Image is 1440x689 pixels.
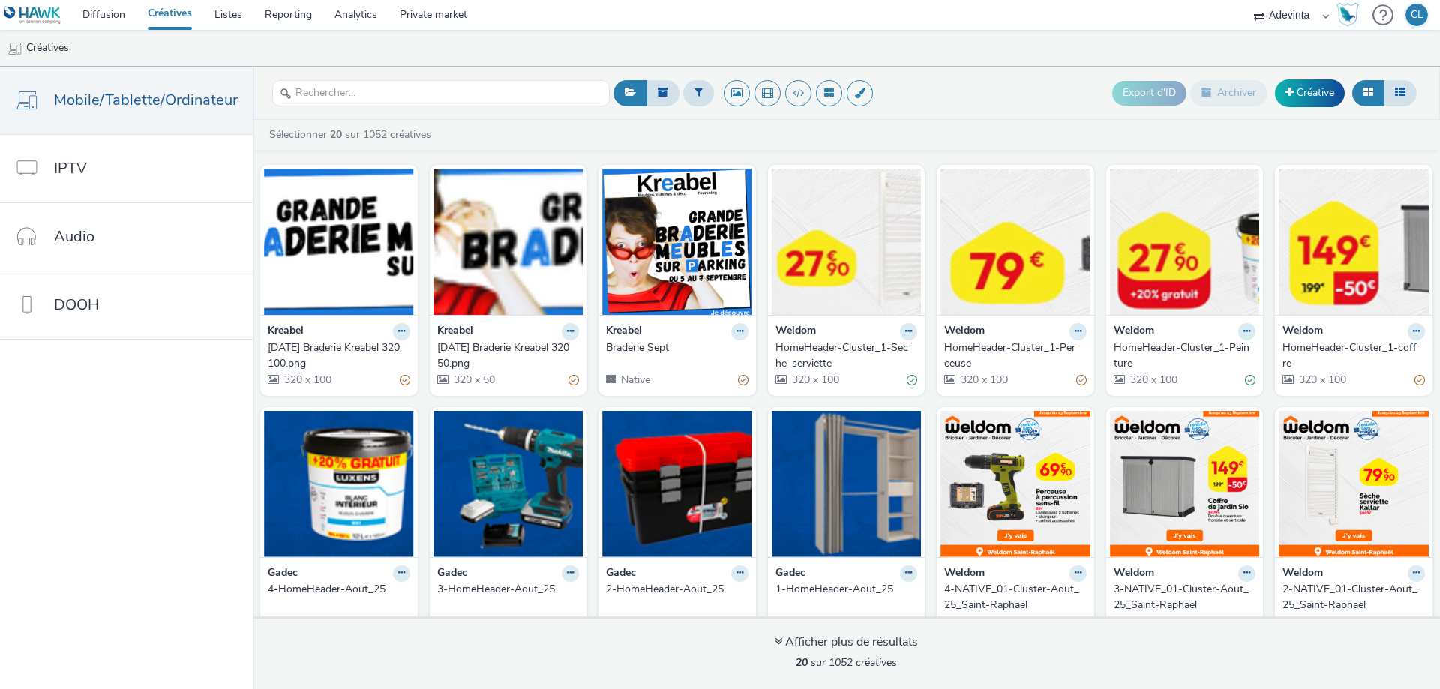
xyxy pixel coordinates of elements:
[330,127,342,142] strong: 20
[452,614,501,628] span: 320 x 100
[775,582,912,597] div: 1-HomeHeader-Aout_25
[944,582,1087,613] a: 4-NATIVE_01-Cluster-Aout_25_Saint-Raphaël
[437,340,574,371] div: [DATE] Braderie Kreabel 320 50.png
[772,411,922,557] img: 1-HomeHeader-Aout_25 visual
[606,565,636,583] strong: Gadec
[606,582,748,597] a: 2-HomeHeader-Aout_25
[1414,373,1425,388] div: Partiellement valide
[437,565,467,583] strong: Gadec
[796,655,897,670] span: sur 1052 créatives
[775,340,912,371] div: HomeHeader-Cluster_1-Seche_serviette
[400,614,410,630] div: Partiellement valide
[606,340,742,355] div: Braderie Sept
[1297,373,1346,387] span: 320 x 100
[1129,373,1177,387] span: 320 x 100
[1114,340,1256,371] a: HomeHeader-Cluster_1-Peinture
[437,323,473,340] strong: Kreabel
[602,411,752,557] img: 2-HomeHeader-Aout_25 visual
[907,614,917,630] div: Partiellement valide
[944,565,985,583] strong: Weldom
[1384,80,1417,106] button: Liste
[790,373,839,387] span: 320 x 100
[54,226,94,247] span: Audio
[568,373,579,388] div: Partiellement valide
[437,582,580,597] a: 3-HomeHeader-Aout_25
[433,169,583,315] img: 2025.09.01 Braderie Kreabel 320 50.png visual
[268,323,304,340] strong: Kreabel
[452,373,495,387] span: 320 x 50
[54,89,238,111] span: Mobile/Tablette/Ordinateur
[1282,582,1419,613] div: 2-NATIVE_01-Cluster-Aout_25_Saint-Raphaël
[264,169,414,315] img: 2025.09.01 Braderie Kreabel 320 100.png visual
[54,157,87,179] span: IPTV
[775,582,918,597] a: 1-HomeHeader-Aout_25
[738,614,748,630] div: Partiellement valide
[437,582,574,597] div: 3-HomeHeader-Aout_25
[1279,169,1429,315] img: HomeHeader-Cluster_1-coffre visual
[796,655,808,670] strong: 20
[1414,614,1425,630] div: Partiellement valide
[4,6,61,25] img: undefined Logo
[775,565,805,583] strong: Gadec
[606,340,748,355] a: Braderie Sept
[1245,614,1255,630] div: Valide
[433,411,583,557] img: 3-HomeHeader-Aout_25 visual
[268,340,404,371] div: [DATE] Braderie Kreabel 320 100.png
[268,127,437,142] a: Sélectionner sur 1052 créatives
[959,373,1008,387] span: 320 x 100
[1114,582,1256,613] a: 3-NATIVE_01-Cluster-Aout_25_Saint-Raphaël
[268,340,410,371] a: [DATE] Braderie Kreabel 320 100.png
[1114,340,1250,371] div: HomeHeader-Cluster_1-Peinture
[1282,340,1419,371] div: HomeHeader-Cluster_1-coffre
[738,373,748,388] div: Partiellement valide
[1114,565,1154,583] strong: Weldom
[606,582,742,597] div: 2-HomeHeader-Aout_25
[268,565,298,583] strong: Gadec
[1352,80,1384,106] button: Grille
[1076,373,1087,388] div: Partiellement valide
[944,340,1081,371] div: HomeHeader-Cluster_1-Perceuse
[1411,4,1423,26] div: CL
[1112,81,1186,105] button: Export d'ID
[268,582,410,597] a: 4-HomeHeader-Aout_25
[1127,614,1158,628] span: Native
[1110,411,1260,557] img: 3-NATIVE_01-Cluster-Aout_25_Saint-Raphaël visual
[437,340,580,371] a: [DATE] Braderie Kreabel 320 50.png
[283,373,331,387] span: 320 x 100
[940,169,1090,315] img: HomeHeader-Cluster_1-Perceuse visual
[907,373,917,388] div: Valide
[268,582,404,597] div: 4-HomeHeader-Aout_25
[606,323,642,340] strong: Kreabel
[775,340,918,371] a: HomeHeader-Cluster_1-Seche_serviette
[1282,582,1425,613] a: 2-NATIVE_01-Cluster-Aout_25_Saint-Raphaël
[1282,565,1323,583] strong: Weldom
[944,340,1087,371] a: HomeHeader-Cluster_1-Perceuse
[272,80,610,106] input: Rechercher...
[619,373,650,387] span: Native
[602,169,752,315] img: Braderie Sept visual
[1114,323,1154,340] strong: Weldom
[264,411,414,557] img: 4-HomeHeader-Aout_25 visual
[944,323,985,340] strong: Weldom
[1190,80,1267,106] button: Archiver
[1296,614,1327,628] span: Native
[1245,373,1255,388] div: Valide
[775,634,918,651] div: Afficher plus de résultats
[568,614,579,630] div: Partiellement valide
[621,614,670,628] span: 320 x 100
[400,373,410,388] div: Partiellement valide
[54,294,99,316] span: DOOH
[1114,582,1250,613] div: 3-NATIVE_01-Cluster-Aout_25_Saint-Raphaël
[775,323,816,340] strong: Weldom
[7,41,22,56] img: mobile
[1076,614,1087,630] div: Valide
[1275,79,1345,106] a: Créative
[790,614,839,628] span: 320 x 100
[1336,3,1359,27] img: Hawk Academy
[1279,411,1429,557] img: 2-NATIVE_01-Cluster-Aout_25_Saint-Raphaël visual
[772,169,922,315] img: HomeHeader-Cluster_1-Seche_serviette visual
[944,582,1081,613] div: 4-NATIVE_01-Cluster-Aout_25_Saint-Raphaël
[1282,323,1323,340] strong: Weldom
[1282,340,1425,371] a: HomeHeader-Cluster_1-coffre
